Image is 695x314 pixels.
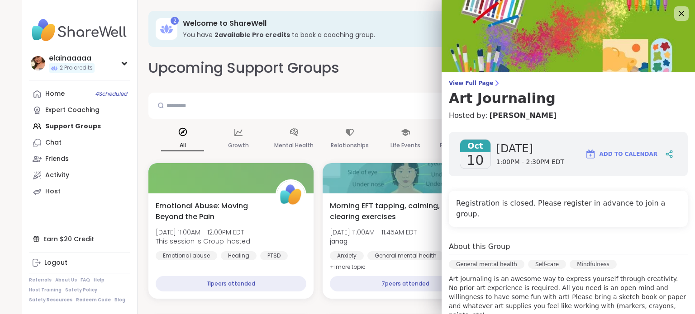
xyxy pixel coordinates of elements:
a: Host Training [29,287,62,293]
span: [DATE] 11:00AM - 12:00PM EDT [156,228,250,237]
span: Add to Calendar [600,150,657,158]
span: [DATE] [496,141,565,156]
img: ShareWell Logomark [585,149,596,159]
div: 11 peers attended [156,276,306,291]
div: 2 [171,17,179,25]
h4: About this Group [449,241,510,252]
p: Life Events [390,140,420,151]
div: Activity [45,171,69,180]
a: Home4Scheduled [29,86,130,102]
a: Friends [29,151,130,167]
a: View Full PageArt Journaling [449,80,688,107]
div: General mental health [367,251,444,260]
span: Emotional Abuse: Moving Beyond the Pain [156,201,266,222]
a: Logout [29,255,130,271]
a: Safety Resources [29,297,72,303]
h2: Upcoming Support Groups [148,58,339,78]
a: Host [29,183,130,200]
p: All [161,140,204,151]
div: Healing [221,251,257,260]
div: Self-care [528,260,566,269]
b: 2 available Pro credit s [214,30,290,39]
a: Help [94,277,105,283]
a: Referrals [29,277,52,283]
button: Add to Calendar [581,143,662,165]
p: Relationships [331,140,369,151]
div: Expert Coaching [45,106,100,115]
img: ShareWell Nav Logo [29,14,130,46]
b: janag [330,237,347,246]
div: PTSD [260,251,288,260]
span: Morning EFT tapping, calming, clearing exercises [330,201,440,222]
div: Host [45,187,61,196]
div: Home [45,89,65,98]
div: Friends [45,155,69,164]
span: Oct [460,140,490,152]
p: Physical Health [440,140,482,151]
span: View Full Page [449,80,688,87]
div: elainaaaaa [49,53,95,63]
p: Growth [228,140,249,151]
a: About Us [55,277,77,283]
h3: You have to book a coaching group. [183,30,650,39]
div: Mindfulness [570,260,617,269]
div: Logout [44,258,67,267]
h3: Welcome to ShareWell [183,19,650,28]
a: Blog [114,297,125,303]
span: 10 [467,152,484,169]
div: Chat [45,138,62,147]
div: Anxiety [330,251,364,260]
span: 4 Scheduled [95,90,128,98]
a: Activity [29,167,130,183]
span: This session is Group-hosted [156,237,250,246]
h3: Art Journaling [449,90,688,107]
span: [DATE] 11:00AM - 11:45AM EDT [330,228,417,237]
a: Chat [29,135,130,151]
a: Safety Policy [65,287,97,293]
a: Redeem Code [76,297,111,303]
div: Emotional abuse [156,251,217,260]
a: FAQ [81,277,90,283]
span: 1:00PM - 2:30PM EDT [496,158,565,167]
h4: Registration is closed. Please register in advance to join a group. [456,198,681,220]
p: Mental Health [274,140,314,151]
span: 2 Pro credits [60,64,93,72]
div: 7 peers attended [330,276,481,291]
h4: Hosted by: [449,110,688,121]
img: elainaaaaa [31,56,45,70]
div: General mental health [449,260,524,269]
a: Expert Coaching [29,102,130,118]
img: ShareWell [277,181,305,209]
a: [PERSON_NAME] [489,110,557,121]
div: Earn $20 Credit [29,231,130,247]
